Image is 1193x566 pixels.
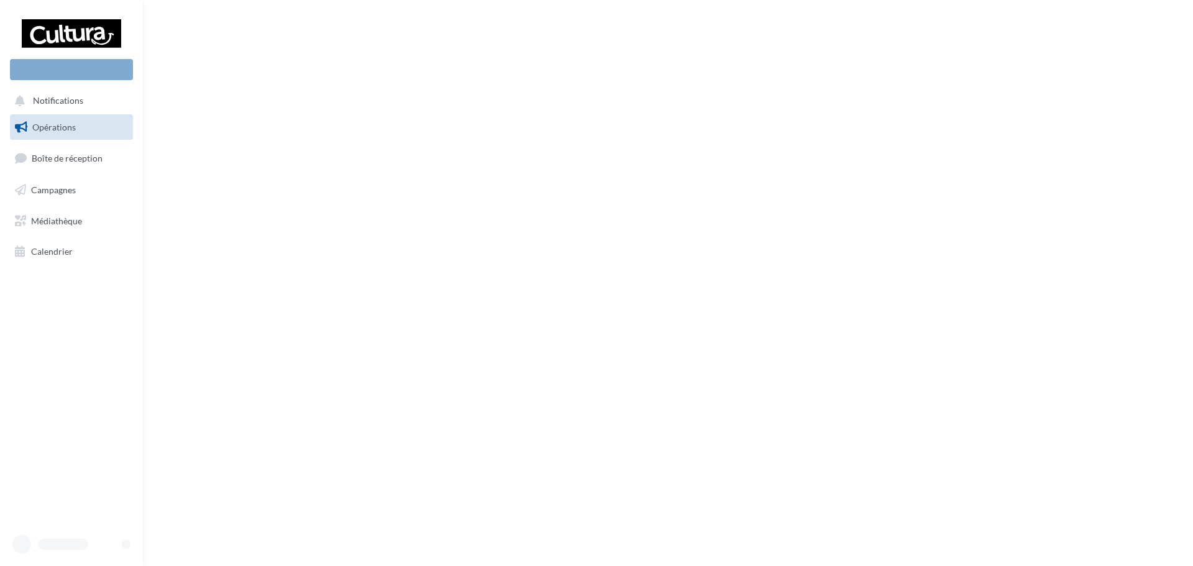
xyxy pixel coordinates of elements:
a: Boîte de réception [7,145,135,171]
a: Calendrier [7,239,135,265]
div: Nouvelle campagne [10,59,133,80]
a: Opérations [7,114,135,140]
span: Campagnes [31,185,76,195]
a: Médiathèque [7,208,135,234]
span: Boîte de réception [32,153,103,163]
span: Opérations [32,122,76,132]
span: Médiathèque [31,215,82,226]
span: Calendrier [31,246,73,257]
span: Notifications [33,96,83,106]
a: Campagnes [7,177,135,203]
